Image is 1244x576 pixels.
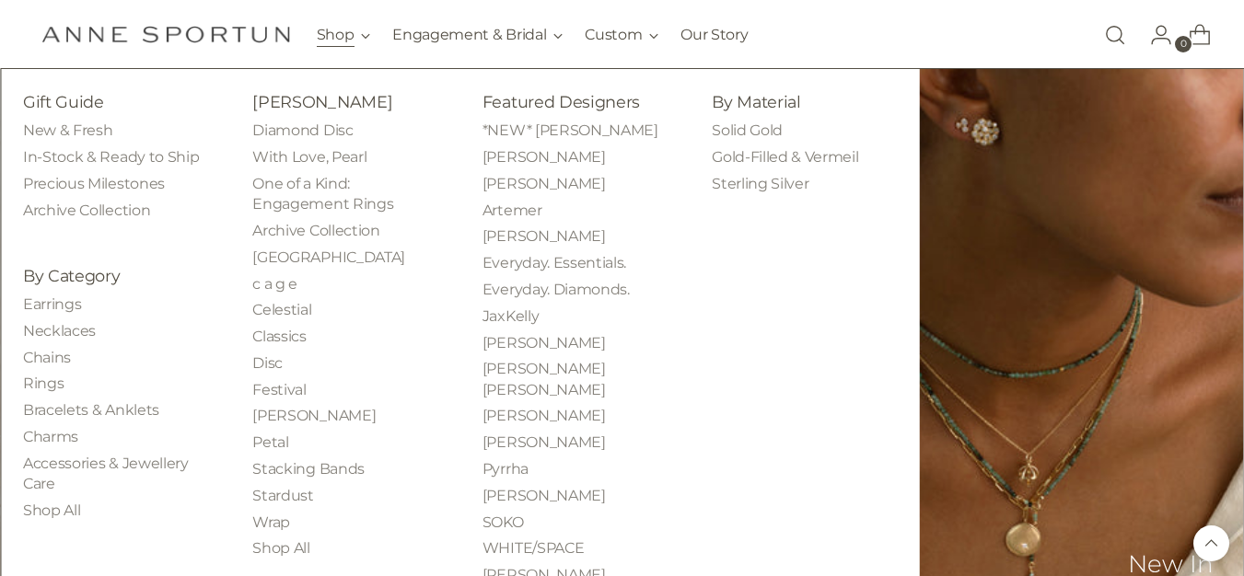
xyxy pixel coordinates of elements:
span: 0 [1175,36,1192,52]
button: Engagement & Bridal [392,15,563,55]
a: Open search modal [1097,17,1134,53]
button: Shop [317,15,371,55]
a: Anne Sportun Fine Jewellery [41,26,290,43]
a: Go to the account page [1135,17,1172,53]
a: Our Story [680,15,748,55]
a: Open cart modal [1174,17,1211,53]
button: Custom [585,15,658,55]
button: Back to top [1193,525,1229,561]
